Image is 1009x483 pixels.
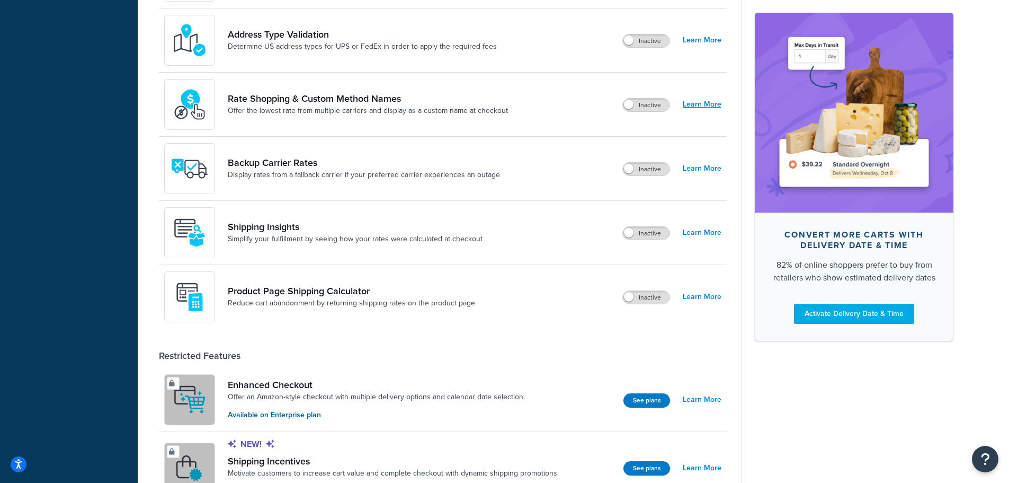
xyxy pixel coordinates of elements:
a: Activate Delivery Date & Time [794,303,914,323]
a: Learn More [683,289,721,304]
a: Learn More [683,461,721,476]
a: Learn More [683,392,721,407]
img: Acw9rhKYsOEjAAAAAElFTkSuQmCC [171,214,208,251]
a: Motivate customers to increase cart value and complete checkout with dynamic shipping promotions [228,468,557,479]
div: Convert more carts with delivery date & time [772,229,936,250]
img: icon-duo-feat-backup-carrier-4420b188.png [171,150,208,187]
a: Display rates from a fallback carrier if your preferred carrier experiences an outage [228,170,500,180]
label: Inactive [623,99,669,111]
a: Offer an Amazon-style checkout with multiple delivery options and calendar date selection. [228,392,525,402]
a: Shipping Insights [228,221,483,233]
button: Open Resource Center [972,446,998,472]
label: Inactive [623,227,669,240]
a: Address Type Validation [228,29,497,40]
img: feature-image-ddt-36eae7f7280da8017bfb280eaccd9c446f90b1fe08728e4019434db127062ab4.png [771,29,937,196]
a: Offer the lowest rate from multiple carriers and display as a custom name at checkout [228,106,508,116]
a: New!Shipping Incentives [228,438,557,467]
a: Reduce cart abandonment by returning shipping rates on the product page [228,298,475,309]
img: +D8d0cXZM7VpdAAAAAElFTkSuQmCC [171,278,208,315]
label: Inactive [623,163,669,175]
div: Restricted Features [159,350,240,362]
img: kIG8fy0lQAAAABJRU5ErkJggg== [171,22,208,59]
a: Simplify your fulfillment by seeing how your rates were calculated at checkout [228,234,483,244]
p: New! [228,438,557,450]
button: See plans [623,461,670,476]
a: Rate Shopping & Custom Method Names [228,93,508,104]
button: See plans [623,393,670,408]
label: Inactive [623,34,669,47]
img: icon-duo-feat-rate-shopping-ecdd8bed.png [171,86,208,123]
a: Learn More [683,33,721,48]
p: Available on Enterprise plan [228,409,525,421]
div: 82% of online shoppers prefer to buy from retailers who show estimated delivery dates [772,258,936,284]
a: Learn More [683,97,721,112]
a: Determine US address types for UPS or FedEx in order to apply the required fees [228,41,497,52]
label: Inactive [623,291,669,304]
a: Learn More [683,161,721,176]
a: Backup Carrier Rates [228,157,500,169]
a: Enhanced Checkout [228,379,525,391]
a: Learn More [683,225,721,240]
a: Product Page Shipping Calculator [228,285,475,297]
